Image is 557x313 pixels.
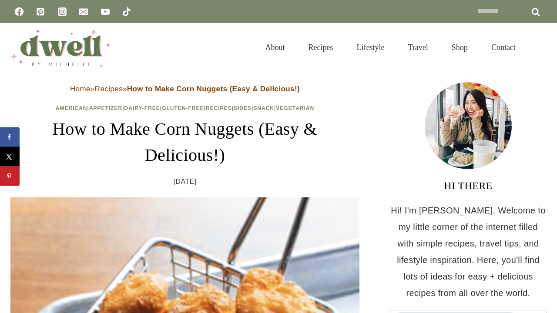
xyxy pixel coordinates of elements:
[440,32,480,63] a: Shop
[118,3,135,20] a: TikTok
[396,32,440,63] a: Travel
[10,3,28,20] a: Facebook
[390,178,547,193] h3: HI THERE
[10,116,359,168] h1: How to Make Corn Nuggets (Easy & Delicious!)
[480,32,527,63] a: Contact
[253,105,274,111] a: Snack
[97,3,114,20] a: YouTube
[345,32,396,63] a: Lifestyle
[75,3,92,20] a: Email
[276,105,314,111] a: Vegetarian
[162,105,204,111] a: Gluten-Free
[56,105,314,111] span: | | | | | | |
[127,85,300,93] strong: How to Make Corn Nuggets (Easy & Delicious!)
[124,105,160,111] a: Dairy-Free
[95,85,123,93] a: Recipes
[70,85,300,93] span: » »
[254,32,527,63] nav: Primary Navigation
[89,105,122,111] a: Appetizer
[390,202,547,301] p: Hi! I'm [PERSON_NAME]. Welcome to my little corner of the internet filled with simple recipes, tr...
[10,27,111,67] img: DWELL by michelle
[206,105,232,111] a: Recipes
[174,175,197,188] time: [DATE]
[254,32,297,63] a: About
[32,3,49,20] a: Pinterest
[56,105,87,111] a: American
[70,85,91,93] a: Home
[54,3,71,20] a: Instagram
[532,40,547,55] button: View Search Form
[234,105,252,111] a: Sides
[297,32,345,63] a: Recipes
